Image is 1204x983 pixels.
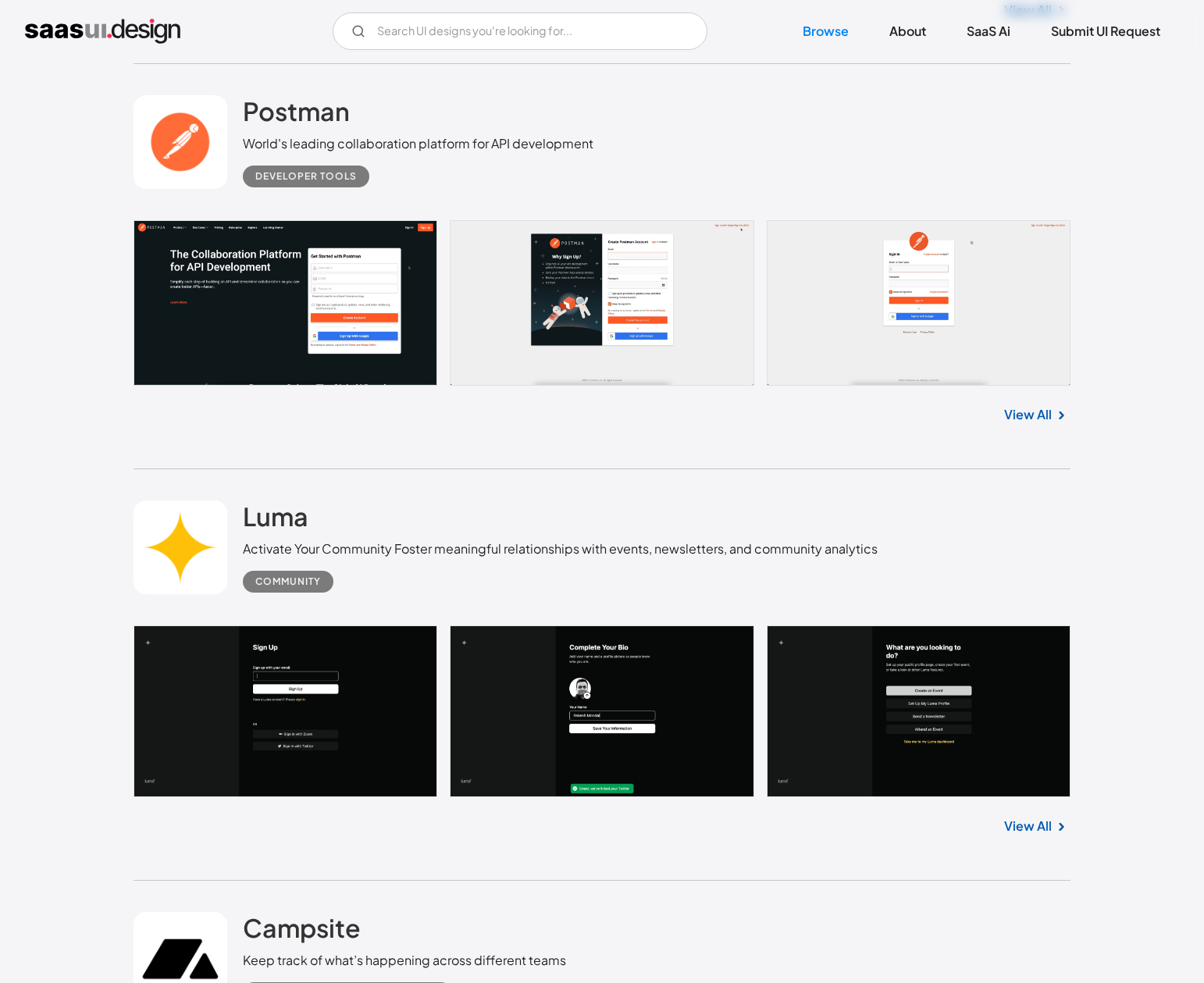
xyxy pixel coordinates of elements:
[243,540,878,558] div: Activate Your Community Foster meaningful relationships with events, newsletters, and community a...
[243,95,350,134] a: Postman
[255,572,321,591] div: Community
[1004,817,1052,835] a: View All
[871,14,945,48] a: About
[1004,405,1052,424] a: View All
[784,14,867,48] a: Browse
[255,167,357,186] div: Developer tools
[1032,14,1179,48] a: Submit UI Request
[243,500,308,540] a: Luma
[333,12,707,50] form: Email Form
[243,500,308,532] h2: Luma
[333,12,707,50] input: Search UI designs you're looking for...
[243,912,361,943] h2: Campsite
[243,95,350,126] h2: Postman
[243,912,361,951] a: Campsite
[243,951,566,970] div: Keep track of what’s happening across different teams
[25,19,180,44] a: home
[948,14,1029,48] a: SaaS Ai
[243,134,593,153] div: World's leading collaboration platform for API development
